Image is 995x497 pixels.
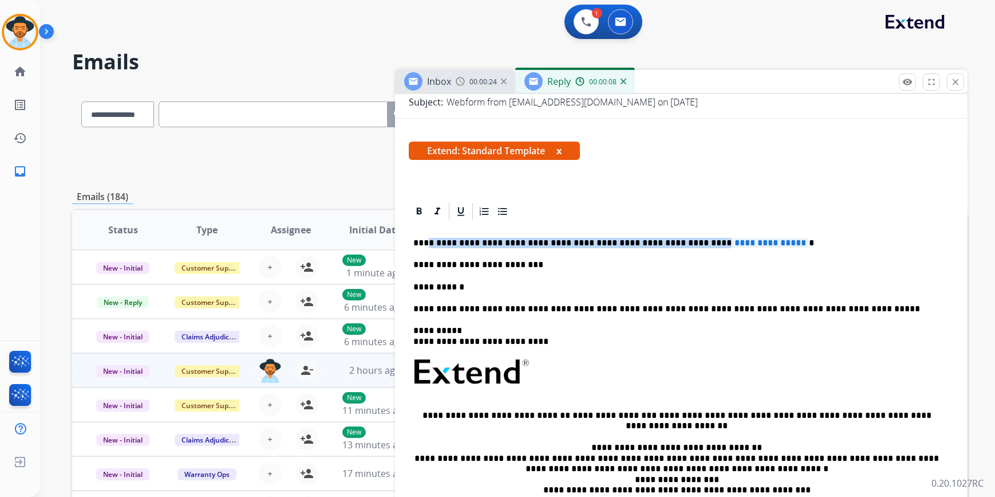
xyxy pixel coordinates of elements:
[476,203,493,220] div: Ordered List
[300,329,314,343] mat-icon: person_add
[300,295,314,308] mat-icon: person_add
[259,393,282,416] button: +
[926,77,937,87] mat-icon: fullscreen
[592,8,602,18] div: 1
[349,223,401,237] span: Initial Date
[13,165,27,178] mat-icon: inbox
[72,50,968,73] h2: Emails
[259,359,282,383] img: agent-avatar
[547,75,571,88] span: Reply
[410,203,428,220] div: Bold
[96,400,149,412] span: New - Initial
[902,77,913,87] mat-icon: remove_red_eye
[268,329,273,343] span: +
[268,398,273,412] span: +
[494,203,511,220] div: Bullet List
[300,398,314,412] mat-icon: person_add
[342,323,366,335] p: New
[427,75,451,88] span: Inbox
[556,144,562,158] button: x
[259,256,282,279] button: +
[175,262,249,274] span: Customer Support
[931,476,984,490] p: 0.20.1027RC
[342,289,366,300] p: New
[342,404,409,417] span: 11 minutes ago
[13,65,27,79] mat-icon: home
[342,426,366,438] p: New
[409,95,443,109] p: Subject:
[175,365,249,377] span: Customer Support
[409,142,580,160] span: Extend: Standard Template
[175,296,249,308] span: Customer Support
[259,462,282,485] button: +
[13,131,27,145] mat-icon: history
[346,267,403,279] span: 1 minute ago
[177,468,236,480] span: Warranty Ops
[259,290,282,313] button: +
[96,331,149,343] span: New - Initial
[96,434,149,446] span: New - Initial
[13,98,27,112] mat-icon: list_alt
[342,467,409,480] span: 17 minutes ago
[108,223,138,237] span: Status
[344,335,405,348] span: 6 minutes ago
[268,260,273,274] span: +
[175,400,249,412] span: Customer Support
[96,468,149,480] span: New - Initial
[300,467,314,480] mat-icon: person_add
[268,467,273,480] span: +
[300,432,314,446] mat-icon: person_add
[342,255,366,266] p: New
[175,434,253,446] span: Claims Adjudication
[447,95,698,109] p: Webform from [EMAIL_ADDRESS][DOMAIN_NAME] on [DATE]
[259,324,282,347] button: +
[96,262,149,274] span: New - Initial
[97,296,149,308] span: New - Reply
[196,223,218,237] span: Type
[950,77,961,87] mat-icon: close
[342,392,366,404] p: New
[175,331,253,343] span: Claims Adjudication
[344,301,405,314] span: 6 minutes ago
[72,190,133,204] p: Emails (184)
[271,223,311,237] span: Assignee
[96,365,149,377] span: New - Initial
[589,77,617,87] span: 00:00:08
[300,260,314,274] mat-icon: person_add
[392,108,406,122] mat-icon: search
[342,439,409,451] span: 13 minutes ago
[349,364,401,377] span: 2 hours ago
[268,432,273,446] span: +
[469,77,497,87] span: 00:00:24
[268,295,273,308] span: +
[259,428,282,451] button: +
[452,203,469,220] div: Underline
[300,363,314,377] mat-icon: person_remove
[429,203,446,220] div: Italic
[4,16,36,48] img: avatar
